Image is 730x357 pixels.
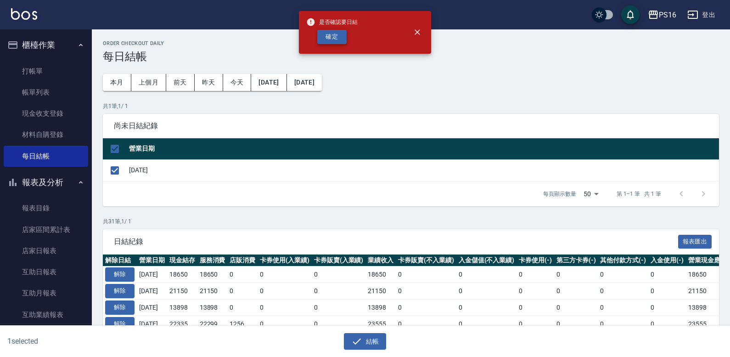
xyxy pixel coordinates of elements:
a: 互助業績報表 [4,304,88,325]
td: 0 [554,316,598,332]
td: 0 [517,299,554,316]
td: 0 [517,266,554,283]
th: 卡券使用(入業績) [258,255,312,266]
button: 報表匯出 [678,235,712,249]
button: 確定 [317,30,347,44]
h6: 1 selected [7,335,181,347]
td: 0 [598,316,648,332]
a: 每日結帳 [4,146,88,167]
td: 22335 [167,316,197,332]
td: 0 [598,266,648,283]
td: [DATE] [137,299,167,316]
button: 上個月 [131,74,166,91]
td: 0 [648,316,686,332]
p: 共 31 筆, 1 / 1 [103,217,719,226]
span: 日結紀錄 [114,237,678,246]
td: 0 [258,299,312,316]
td: 0 [396,299,456,316]
td: 13898 [167,299,197,316]
td: 21150 [167,283,197,300]
th: 店販消費 [227,255,258,266]
td: 0 [396,266,456,283]
td: 0 [517,316,554,332]
a: 互助月報表 [4,283,88,304]
th: 解除日結 [103,255,137,266]
button: 報表及分析 [4,170,88,194]
th: 卡券販賣(不入業績) [396,255,456,266]
span: 尚未日結紀錄 [114,121,708,130]
button: [DATE] [251,74,286,91]
h2: Order checkout daily [103,40,719,46]
button: 昨天 [195,74,223,91]
button: [DATE] [287,74,322,91]
button: 解除 [105,284,135,298]
a: 店家日報表 [4,240,88,261]
a: 帳單列表 [4,82,88,103]
td: 13898 [686,299,729,316]
td: 0 [396,316,456,332]
td: [DATE] [127,159,719,181]
td: 23555 [365,316,396,332]
button: close [407,22,427,42]
td: 0 [554,283,598,300]
th: 卡券使用(-) [517,255,554,266]
button: 前天 [166,74,195,91]
button: PS16 [644,6,680,24]
td: 0 [227,283,258,300]
button: 解除 [105,267,135,282]
td: 0 [227,299,258,316]
p: 共 1 筆, 1 / 1 [103,102,719,110]
th: 業績收入 [365,255,396,266]
button: save [621,6,640,24]
td: 0 [227,266,258,283]
button: 登出 [684,6,719,23]
td: 0 [396,283,456,300]
a: 現金收支登錄 [4,103,88,124]
td: 0 [648,299,686,316]
td: 0 [456,266,517,283]
td: 0 [648,266,686,283]
td: 0 [258,266,312,283]
td: [DATE] [137,266,167,283]
td: 18650 [365,266,396,283]
td: 0 [648,283,686,300]
td: 0 [258,283,312,300]
th: 入金使用(-) [648,255,686,266]
td: [DATE] [137,316,167,332]
button: 本月 [103,74,131,91]
p: 第 1–1 筆 共 1 筆 [617,190,661,198]
td: 0 [312,266,366,283]
a: 材料自購登錄 [4,124,88,145]
th: 營業日期 [127,138,719,160]
td: 18650 [197,266,228,283]
td: 0 [312,299,366,316]
td: 21150 [197,283,228,300]
td: [DATE] [137,283,167,300]
th: 服務消費 [197,255,228,266]
p: 每頁顯示數量 [543,190,576,198]
td: 0 [598,283,648,300]
td: 13898 [197,299,228,316]
td: 0 [554,299,598,316]
td: 0 [258,316,312,332]
td: 18650 [167,266,197,283]
td: 23555 [686,316,729,332]
th: 營業日期 [137,255,167,266]
td: 0 [312,316,366,332]
th: 卡券販賣(入業績) [312,255,366,266]
a: 店家區間累計表 [4,219,88,240]
th: 入金儲值(不入業績) [456,255,517,266]
a: 互助日報表 [4,261,88,283]
td: 0 [598,299,648,316]
td: 22299 [197,316,228,332]
th: 第三方卡券(-) [554,255,598,266]
button: 櫃檯作業 [4,33,88,57]
td: 21150 [686,283,729,300]
td: 0 [554,266,598,283]
td: 0 [312,283,366,300]
h3: 每日結帳 [103,50,719,63]
img: Logo [11,8,37,20]
td: 0 [456,316,517,332]
th: 現金結存 [167,255,197,266]
th: 營業現金應收 [686,255,729,266]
